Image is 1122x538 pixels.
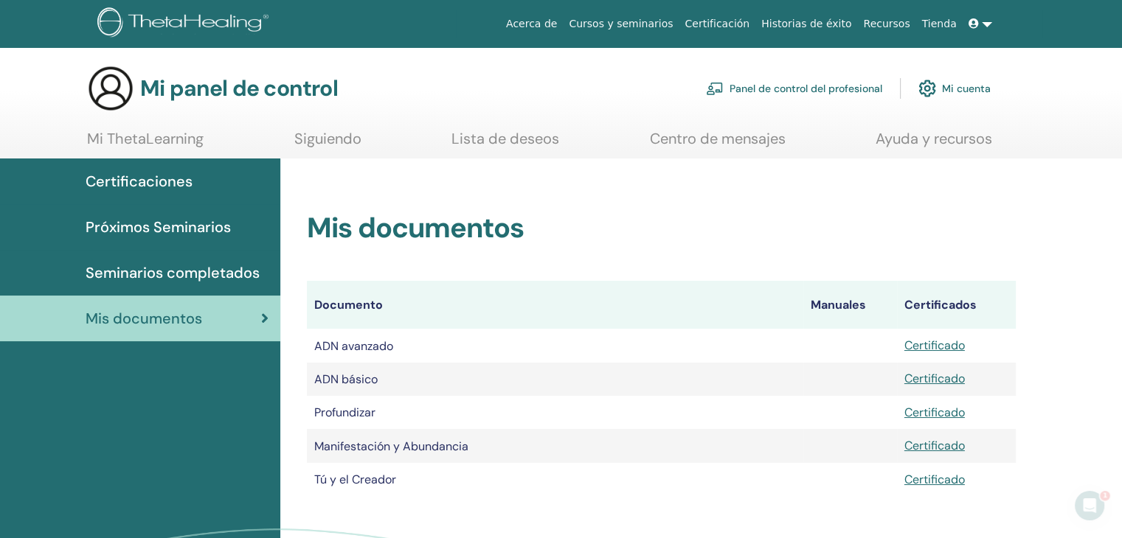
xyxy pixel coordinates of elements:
font: Acerca de [506,18,557,29]
font: Próximos Seminarios [86,217,231,237]
font: Tienda [922,18,957,29]
font: Centro de mensajes [650,129,786,148]
font: Cursos y seminarios [569,18,673,29]
font: Lista de deseos [451,129,559,148]
font: Certificados [904,297,977,312]
font: Mis documentos [86,309,202,328]
a: Cursos y seminarios [563,10,679,38]
font: Manuales [811,297,866,312]
iframe: Chat en vivo de Intercom [1072,488,1107,523]
font: Certificación [685,18,749,29]
font: 1 [1105,489,1111,498]
a: Certificación [679,10,755,38]
a: Historias de éxito [755,10,857,38]
a: Certificado [904,338,965,353]
a: Mi cuenta [918,72,991,105]
a: Certificado [904,405,965,420]
font: Documento [314,297,383,312]
a: Mi ThetaLearning [87,130,204,158]
img: cog.svg [918,76,936,101]
a: Recursos [857,10,915,38]
a: Lista de deseos [451,130,559,158]
font: Panel de control del profesional [730,83,882,96]
a: Acerca de [500,10,563,38]
font: Mi panel de control [140,74,338,102]
a: Certificado [904,472,965,487]
font: Historias de éxito [761,18,851,29]
font: Siguiendo [294,129,361,148]
font: Tú y el Creador [314,472,396,487]
a: Certificado [904,438,965,453]
a: Certificado [904,371,965,386]
img: chalkboard-teacher.svg [706,82,724,95]
a: Ayuda y recursos [876,130,992,158]
a: Panel de control del profesional [706,72,882,105]
font: Ayuda y recursos [876,129,992,148]
font: Certificaciones [86,172,193,191]
font: Profundizar [314,405,375,420]
font: ADN avanzado [314,338,393,354]
font: Mi ThetaLearning [87,129,204,148]
img: logo.png [97,7,274,41]
font: Recursos [863,18,910,29]
font: Manifestación y Abundancia [314,439,468,454]
a: Siguiendo [294,130,361,158]
font: Mis documentos [307,209,524,246]
a: Centro de mensajes [650,130,786,158]
font: Mi cuenta [942,83,991,96]
font: Seminarios completados [86,263,260,282]
a: Tienda [916,10,963,38]
font: ADN básico [314,371,378,387]
img: generic-user-icon.jpg [87,65,134,112]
